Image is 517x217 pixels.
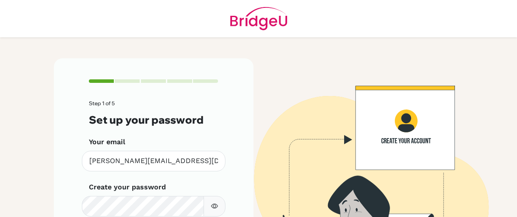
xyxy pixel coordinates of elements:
label: Create your password [89,182,166,192]
input: Insert your email* [82,151,225,171]
span: Step 1 of 5 [89,100,115,107]
h3: Set up your password [89,114,218,126]
label: Your email [89,137,125,147]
